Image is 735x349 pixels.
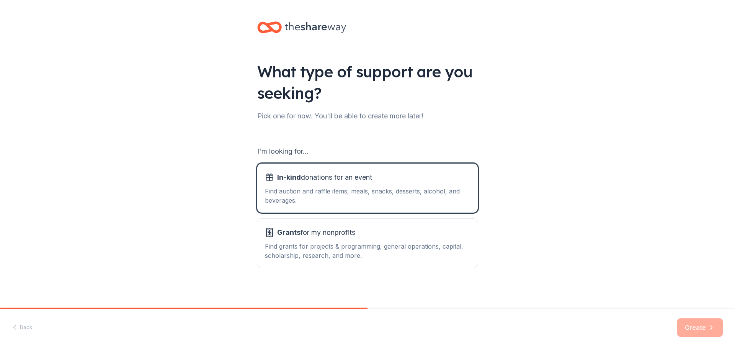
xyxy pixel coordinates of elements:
span: for my nonprofits [277,226,355,239]
div: What type of support are you seeking? [257,61,478,104]
div: Find auction and raffle items, meals, snacks, desserts, alcohol, and beverages. [265,187,470,205]
span: In-kind [277,173,301,181]
div: Find grants for projects & programming, general operations, capital, scholarship, research, and m... [265,242,470,260]
span: Grants [277,228,301,236]
span: donations for an event [277,171,372,184]
div: Pick one for now. You'll be able to create more later! [257,110,478,122]
div: I'm looking for... [257,145,478,157]
button: Grantsfor my nonprofitsFind grants for projects & programming, general operations, capital, schol... [257,219,478,268]
button: In-kinddonations for an eventFind auction and raffle items, meals, snacks, desserts, alcohol, and... [257,164,478,213]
